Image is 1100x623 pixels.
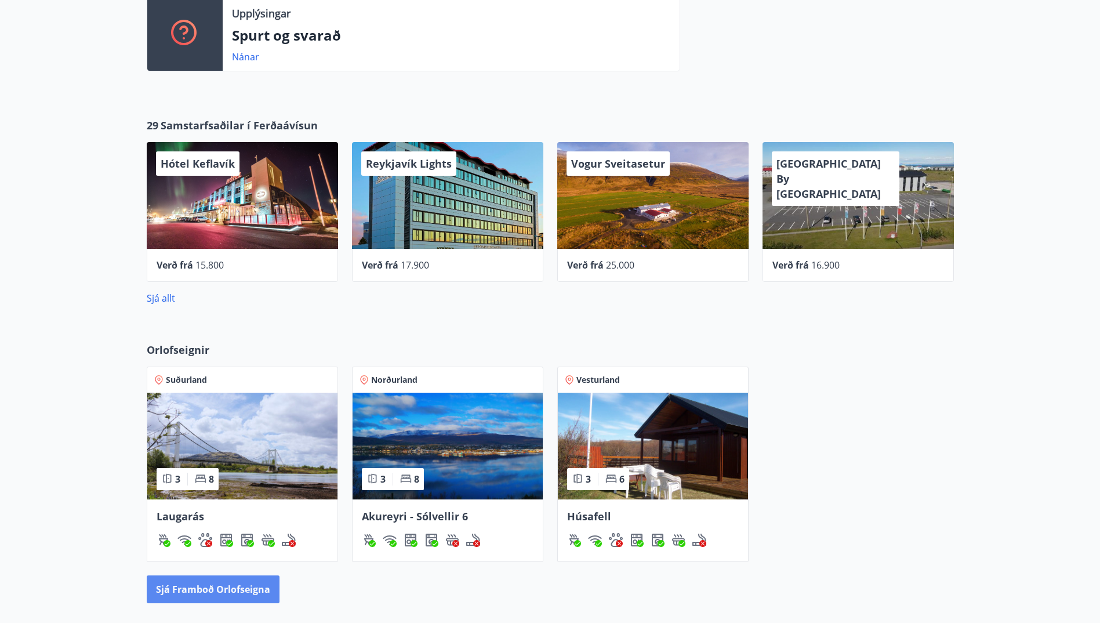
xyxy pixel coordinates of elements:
[586,473,591,486] span: 3
[282,533,296,547] img: QNIUl6Cv9L9rHgMXwuzGLuiJOj7RKqxk9mBFPqjq.svg
[466,533,480,547] div: Reykingar / Vape
[157,509,204,523] span: Laugarás
[175,473,180,486] span: 3
[811,259,840,271] span: 16.900
[383,533,397,547] img: HJRyFFsYp6qjeUYhR4dAD8CaCEsnIFYZ05miwXoh.svg
[558,393,748,499] img: Paella dish
[177,533,191,547] img: HJRyFFsYp6qjeUYhR4dAD8CaCEsnIFYZ05miwXoh.svg
[161,118,318,133] span: Samstarfsaðilar í Ferðaávísun
[157,259,193,271] span: Verð frá
[424,533,438,547] img: Dl16BY4EX9PAW649lg1C3oBuIaAsR6QVDQBO2cTm.svg
[362,259,398,271] span: Verð frá
[366,157,452,171] span: Reykjavík Lights
[177,533,191,547] div: Þráðlaust net
[404,533,418,547] div: Uppþvottavél
[166,374,207,386] span: Suðurland
[619,473,625,486] span: 6
[445,533,459,547] div: Heitur pottur
[147,342,209,357] span: Orlofseignir
[414,473,419,486] span: 8
[240,533,254,547] img: Dl16BY4EX9PAW649lg1C3oBuIaAsR6QVDQBO2cTm.svg
[147,118,158,133] span: 29
[219,533,233,547] img: 7hj2GulIrg6h11dFIpsIzg8Ak2vZaScVwTihwv8g.svg
[261,533,275,547] div: Heitur pottur
[232,26,670,45] p: Spurt og svarað
[157,533,170,547] div: Gasgrill
[609,533,623,547] div: Gæludýr
[567,509,611,523] span: Húsafell
[261,533,275,547] img: h89QDIuHlAdpqTriuIvuEWkTH976fOgBEOOeu1mi.svg
[571,157,665,171] span: Vogur Sveitasetur
[424,533,438,547] div: Þvottavél
[401,259,429,271] span: 17.900
[198,533,212,547] div: Gæludýr
[380,473,386,486] span: 3
[651,533,665,547] div: Þvottavél
[651,533,665,547] img: Dl16BY4EX9PAW649lg1C3oBuIaAsR6QVDQBO2cTm.svg
[353,393,543,499] img: Paella dish
[240,533,254,547] div: Þvottavél
[630,533,644,547] div: Uppþvottavél
[219,533,233,547] div: Uppþvottavél
[692,533,706,547] img: QNIUl6Cv9L9rHgMXwuzGLuiJOj7RKqxk9mBFPqjq.svg
[466,533,480,547] img: QNIUl6Cv9L9rHgMXwuzGLuiJOj7RKqxk9mBFPqjq.svg
[576,374,620,386] span: Vesturland
[772,259,809,271] span: Verð frá
[362,509,468,523] span: Akureyri - Sólvellir 6
[567,533,581,547] img: ZXjrS3QKesehq6nQAPjaRuRTI364z8ohTALB4wBr.svg
[147,575,279,603] button: Sjá framboð orlofseigna
[161,157,235,171] span: Hótel Keflavík
[567,533,581,547] div: Gasgrill
[282,533,296,547] div: Reykingar / Vape
[630,533,644,547] img: 7hj2GulIrg6h11dFIpsIzg8Ak2vZaScVwTihwv8g.svg
[445,533,459,547] img: h89QDIuHlAdpqTriuIvuEWkTH976fOgBEOOeu1mi.svg
[209,473,214,486] span: 8
[371,374,418,386] span: Norðurland
[147,292,175,305] a: Sjá allt
[383,533,397,547] div: Þráðlaust net
[232,50,259,63] a: Nánar
[195,259,224,271] span: 15.800
[404,533,418,547] img: 7hj2GulIrg6h11dFIpsIzg8Ak2vZaScVwTihwv8g.svg
[606,259,634,271] span: 25.000
[588,533,602,547] img: HJRyFFsYp6qjeUYhR4dAD8CaCEsnIFYZ05miwXoh.svg
[198,533,212,547] img: pxcaIm5dSOV3FS4whs1soiYWTwFQvksT25a9J10C.svg
[671,533,685,547] div: Heitur pottur
[776,157,881,201] span: [GEOGRAPHIC_DATA] By [GEOGRAPHIC_DATA]
[157,533,170,547] img: ZXjrS3QKesehq6nQAPjaRuRTI364z8ohTALB4wBr.svg
[692,533,706,547] div: Reykingar / Vape
[232,6,291,21] p: Upplýsingar
[362,533,376,547] img: ZXjrS3QKesehq6nQAPjaRuRTI364z8ohTALB4wBr.svg
[567,259,604,271] span: Verð frá
[671,533,685,547] img: h89QDIuHlAdpqTriuIvuEWkTH976fOgBEOOeu1mi.svg
[147,393,337,499] img: Paella dish
[588,533,602,547] div: Þráðlaust net
[362,533,376,547] div: Gasgrill
[609,533,623,547] img: pxcaIm5dSOV3FS4whs1soiYWTwFQvksT25a9J10C.svg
